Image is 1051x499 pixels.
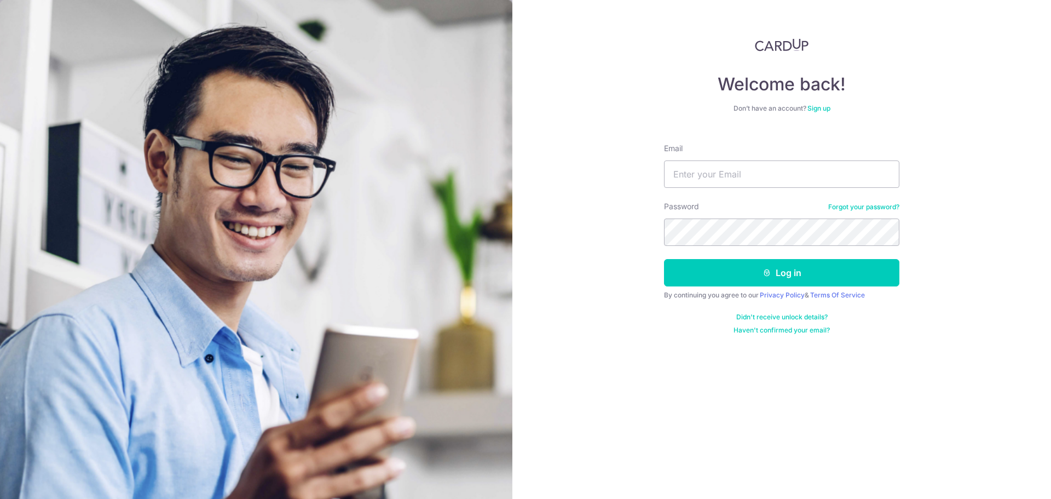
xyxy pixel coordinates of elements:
[828,203,899,211] a: Forgot your password?
[755,38,809,51] img: CardUp Logo
[810,291,865,299] a: Terms Of Service
[664,291,899,300] div: By continuing you agree to our &
[807,104,830,112] a: Sign up
[664,160,899,188] input: Enter your Email
[736,313,828,322] a: Didn't receive unlock details?
[664,104,899,113] div: Don’t have an account?
[664,259,899,286] button: Log in
[664,73,899,95] h4: Welcome back!
[734,326,830,335] a: Haven't confirmed your email?
[664,201,699,212] label: Password
[664,143,683,154] label: Email
[760,291,805,299] a: Privacy Policy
